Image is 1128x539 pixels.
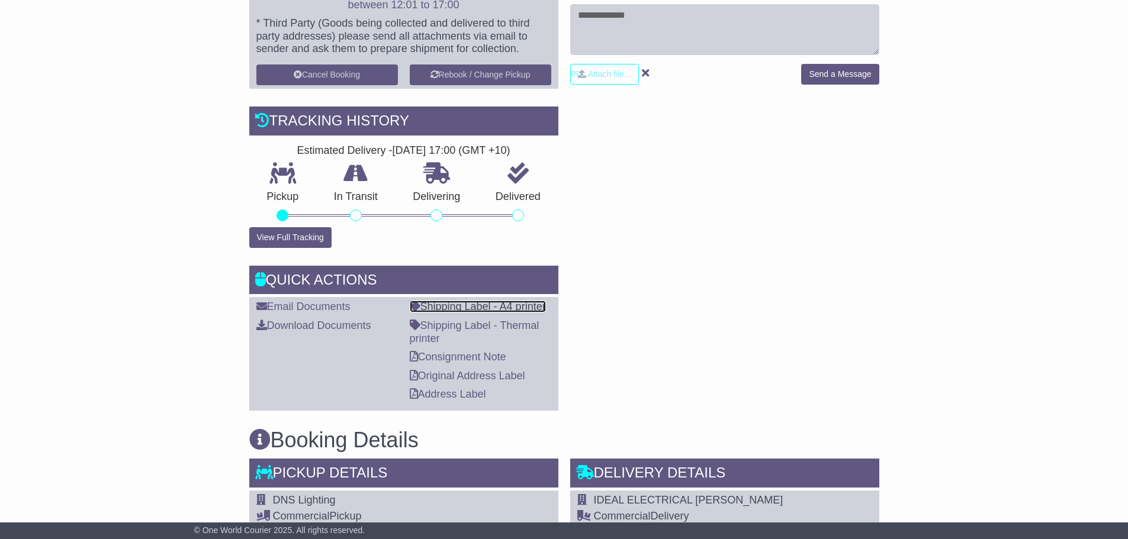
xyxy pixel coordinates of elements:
div: Delivery [594,510,785,523]
span: IDEAL ELECTRICAL [PERSON_NAME] [594,494,783,506]
button: Cancel Booking [256,64,398,85]
p: Delivered [478,191,558,204]
span: © One World Courier 2025. All rights reserved. [194,525,365,535]
a: Consignment Note [410,351,506,363]
p: In Transit [316,191,396,204]
button: Send a Message [801,64,879,85]
div: [DATE] 17:00 (GMT +10) [393,144,510,157]
p: * Third Party (Goods being collected and delivered to third party addresses) please send all atta... [256,17,551,56]
div: Delivery Details [570,459,879,490]
div: Quick Actions [249,266,558,298]
div: Tracking history [249,106,558,138]
a: Shipping Label - Thermal printer [410,319,539,344]
a: Address Label [410,388,486,400]
h3: Booking Details [249,428,879,452]
button: Rebook / Change Pickup [410,64,551,85]
a: Shipping Label - A4 printer [410,301,546,312]
a: Original Address Label [410,370,525,382]
div: Estimated Delivery - [249,144,558,157]
span: Commercial [273,510,330,522]
p: Pickup [249,191,317,204]
p: Delivering [396,191,478,204]
a: Email Documents [256,301,351,312]
div: Pickup Details [249,459,558,490]
button: View Full Tracking [249,227,332,248]
div: Pickup [273,510,501,523]
span: Commercial [594,510,651,522]
a: Download Documents [256,319,371,331]
span: DNS Lighting [273,494,336,506]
